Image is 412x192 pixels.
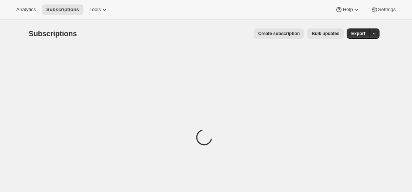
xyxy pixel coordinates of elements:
span: Create subscription [258,31,300,37]
span: Analytics [16,7,36,13]
button: Subscriptions [42,4,83,15]
button: Bulk updates [307,28,344,39]
span: Tools [89,7,101,13]
span: Help [343,7,353,13]
span: Subscriptions [29,30,77,38]
button: Analytics [12,4,40,15]
span: Export [351,31,365,37]
span: Settings [378,7,396,13]
button: Export [347,28,370,39]
span: Bulk updates [312,31,339,37]
button: Tools [85,4,113,15]
button: Create subscription [254,28,304,39]
button: Settings [366,4,400,15]
span: Subscriptions [46,7,79,13]
button: Help [331,4,364,15]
